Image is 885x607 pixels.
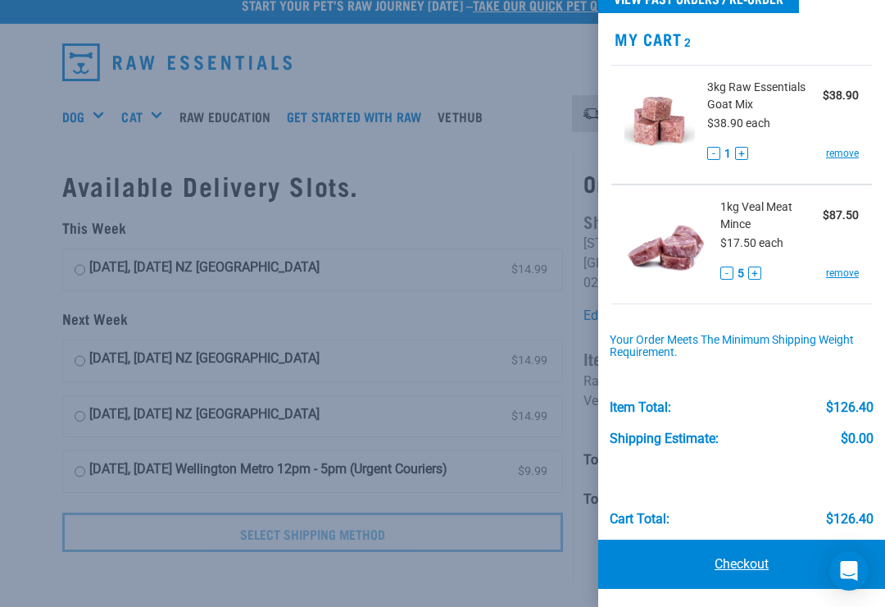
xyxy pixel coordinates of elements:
strong: $38.90 [823,89,859,102]
span: 2 [682,39,692,44]
button: + [735,147,748,160]
div: Your order meets the minimum shipping weight requirement. [610,334,874,360]
button: - [707,147,720,160]
button: + [748,267,761,280]
div: Open Intercom Messenger [829,551,869,591]
a: remove [826,266,859,281]
span: $38.90 each [707,116,770,130]
a: remove [826,146,859,161]
div: Shipping Estimate: [610,431,719,446]
span: 5 [737,265,744,282]
div: $0.00 [841,431,874,446]
span: $17.50 each [720,236,783,249]
span: 1 [724,145,731,162]
span: 1kg Veal Meat Mince [720,199,824,233]
div: Item Total: [610,400,671,415]
span: 3kg Raw Essentials Goat Mix [707,79,823,113]
a: Checkout [598,540,885,589]
div: $126.40 [826,512,874,527]
img: Raw Essentials Goat Mix [624,79,695,163]
button: - [720,267,733,280]
div: $126.40 [826,400,874,415]
img: Veal Meat Mince [624,199,708,283]
h2: My Cart [598,30,885,48]
strong: $87.50 [823,208,859,221]
div: Cart total: [610,512,669,527]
